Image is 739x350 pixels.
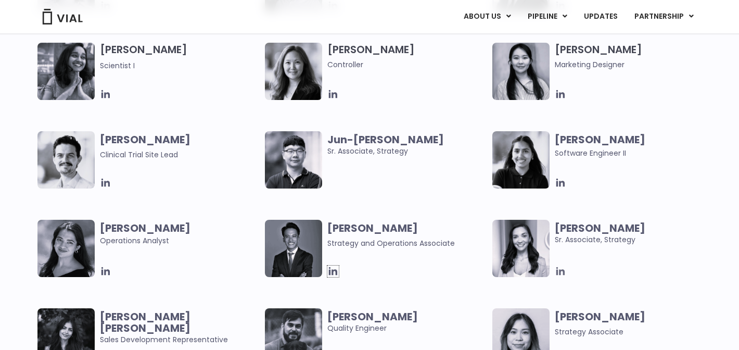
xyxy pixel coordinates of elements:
img: Headshot of smiling woman named Sharicka [37,220,95,277]
img: Vial Logo [42,9,83,24]
img: Smiling woman named Ana [492,220,550,277]
h3: [PERSON_NAME] [327,43,487,70]
b: Jun-[PERSON_NAME] [327,132,444,147]
b: [PERSON_NAME] [555,221,645,235]
span: Sr. Associate, Strategy [555,222,715,245]
span: Scientist I [100,60,135,71]
h3: [PERSON_NAME] [100,43,260,71]
img: Headshot of smiling man named Urann [265,220,322,277]
span: Strategy and Operations Associate [327,238,455,248]
span: Strategy Associate [555,327,623,337]
span: Controller [327,59,487,70]
span: Operations Analyst [100,222,260,246]
img: Headshot of smiling woman named Sneha [37,43,95,100]
span: Quality Engineer [327,311,487,334]
a: PARTNERSHIPMenu Toggle [626,8,702,26]
span: Sr. Associate, Strategy [327,134,487,157]
b: [PERSON_NAME] [100,221,190,235]
a: UPDATES [576,8,626,26]
img: Image of smiling woman named Tanvi [492,131,550,189]
span: Sales Development Representative [100,311,260,345]
span: Clinical Trial Site Lead [100,149,178,160]
span: Software Engineer II [555,148,626,158]
b: [PERSON_NAME] [327,309,418,324]
img: Image of smiling man named Jun-Goo [265,131,322,189]
img: Smiling woman named Yousun [492,43,550,100]
a: PIPELINEMenu Toggle [519,8,575,26]
a: ABOUT USMenu Toggle [455,8,519,26]
b: [PERSON_NAME] [327,221,418,235]
b: [PERSON_NAME] [PERSON_NAME] [100,309,190,335]
img: Image of smiling woman named Aleina [265,43,322,100]
b: [PERSON_NAME] [555,309,645,324]
b: [PERSON_NAME] [555,132,645,147]
b: [PERSON_NAME] [100,132,190,147]
h3: [PERSON_NAME] [555,43,715,70]
img: Image of smiling man named Glenn [37,131,95,189]
span: Marketing Designer [555,59,715,70]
